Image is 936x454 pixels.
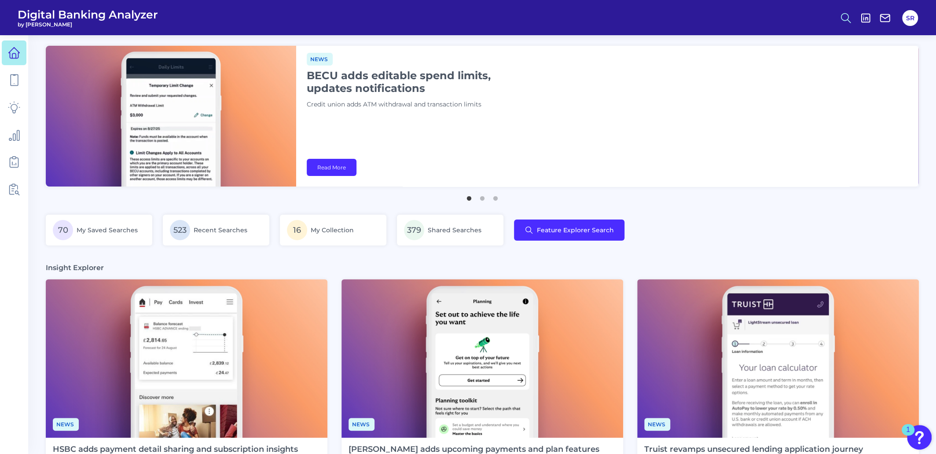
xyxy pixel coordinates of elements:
p: Credit union adds ATM withdrawal and transaction limits [307,100,527,110]
button: 2 [478,192,487,201]
img: News - Phone.png [46,279,327,438]
span: Feature Explorer Search [537,227,614,234]
span: by [PERSON_NAME] [18,21,158,28]
span: News [349,418,374,431]
button: SR [902,10,918,26]
div: 1 [906,430,910,441]
span: 70 [53,220,73,240]
span: My Collection [311,226,354,234]
span: 379 [404,220,424,240]
a: News [53,420,79,428]
a: News [644,420,670,428]
a: 523Recent Searches [163,215,269,245]
span: News [644,418,670,431]
span: News [307,53,333,66]
span: Shared Searches [428,226,481,234]
span: 16 [287,220,307,240]
a: 379Shared Searches [397,215,503,245]
a: Read More [307,159,356,176]
span: Recent Searches [194,226,247,234]
h1: BECU adds editable spend limits, updates notifications [307,69,527,95]
a: News [307,55,333,63]
a: 70My Saved Searches [46,215,152,245]
a: News [349,420,374,428]
img: bannerImg [46,46,296,187]
button: Feature Explorer Search [514,220,624,241]
button: 1 [465,192,474,201]
span: News [53,418,79,431]
h3: Insight Explorer [46,263,104,272]
img: News - Phone (3).png [637,279,919,438]
a: 16My Collection [280,215,386,245]
span: Digital Banking Analyzer [18,8,158,21]
span: My Saved Searches [77,226,138,234]
span: 523 [170,220,190,240]
button: Open Resource Center, 1 new notification [907,425,932,450]
img: News - Phone (4).png [341,279,623,438]
button: 3 [491,192,500,201]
